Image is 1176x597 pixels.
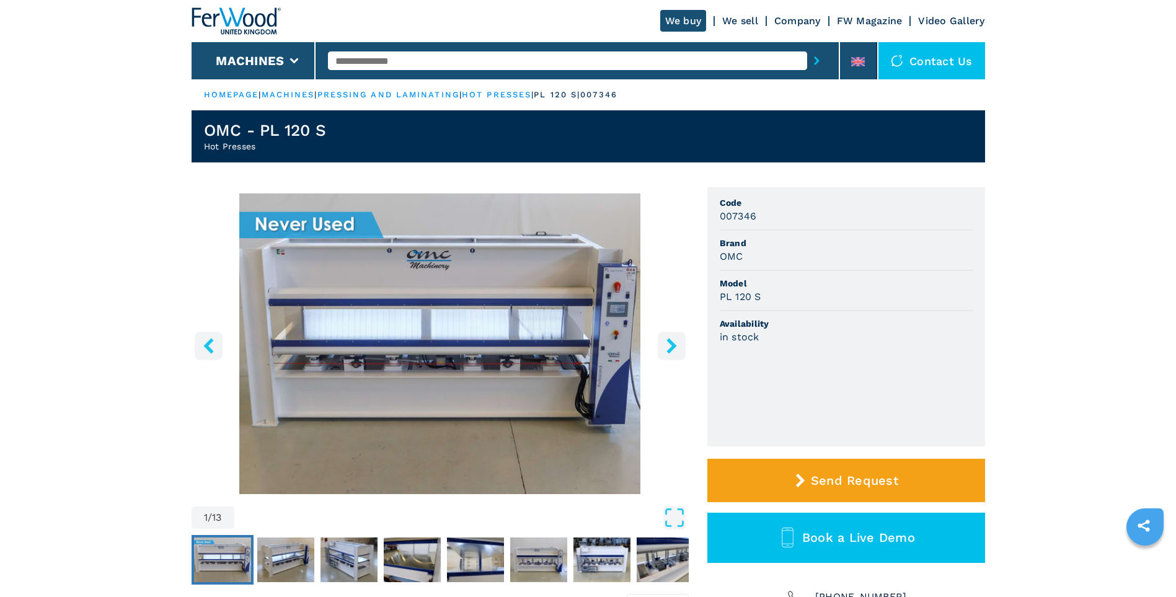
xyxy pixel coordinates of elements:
img: 649c10caae215327eaba6bc35f1475aa [447,537,504,582]
h3: in stock [720,330,759,344]
button: Go to Slide 8 [634,535,696,585]
h3: 007346 [720,209,757,223]
span: | [459,90,462,99]
span: Book a Live Demo [802,530,915,545]
button: Go to Slide 7 [571,535,633,585]
a: We buy [660,10,707,32]
button: Send Request [707,459,985,502]
span: / [208,513,212,523]
button: Machines [216,53,284,68]
span: Code [720,197,973,209]
a: hot presses [462,90,531,99]
button: Open Fullscreen [237,506,686,529]
div: Contact us [878,42,985,79]
a: machines [262,90,315,99]
a: FW Magazine [837,15,903,27]
button: Book a Live Demo [707,513,985,563]
a: Company [774,15,821,27]
button: Go to Slide 3 [318,535,380,585]
img: Contact us [891,55,903,67]
span: Model [720,277,973,290]
button: Go to Slide 1 [192,535,254,585]
img: 7c33a7bd64d49e00a054c4b750630bd7 [257,537,314,582]
p: 007346 [580,89,617,100]
button: right-button [658,332,686,360]
img: ca320460faea831b21162c3bd4a4300a [510,537,567,582]
h2: Hot Presses [204,140,327,153]
img: 15910221f494321e33797bb8ba8731e7 [637,537,694,582]
a: sharethis [1128,510,1159,541]
h3: OMC [720,249,743,263]
img: 2808e23ae96b7141fdc926b58a466f5d [321,537,378,582]
span: Brand [720,237,973,249]
span: Send Request [811,473,898,488]
img: c95df96a17926d8707052c2a07359b67 [194,537,251,582]
img: Ferwood [192,7,281,35]
img: 7c00f8e96383b90c0492dd02daf18e62 [384,537,441,582]
button: Go to Slide 2 [255,535,317,585]
a: pressing and laminating [317,90,459,99]
div: Go to Slide 1 [192,193,689,494]
button: submit-button [807,46,826,75]
span: | [259,90,261,99]
button: Go to Slide 5 [444,535,506,585]
span: | [314,90,317,99]
img: ea24e16b8346b4b7e6bf1f6d07d8fdc0 [573,537,630,582]
span: Availability [720,317,973,330]
nav: Thumbnail Navigation [192,535,689,585]
button: Go to Slide 6 [508,535,570,585]
img: Hot Presses OMC PL 120 S [192,193,689,494]
button: left-button [195,332,223,360]
span: 13 [212,513,222,523]
a: HOMEPAGE [204,90,259,99]
iframe: Chat [1123,541,1167,588]
span: 1 [204,513,208,523]
button: Go to Slide 4 [381,535,443,585]
a: Video Gallery [918,15,984,27]
a: We sell [722,15,758,27]
h1: OMC - PL 120 S [204,120,327,140]
p: pl 120 s | [534,89,580,100]
h3: PL 120 S [720,290,761,304]
span: | [531,90,534,99]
